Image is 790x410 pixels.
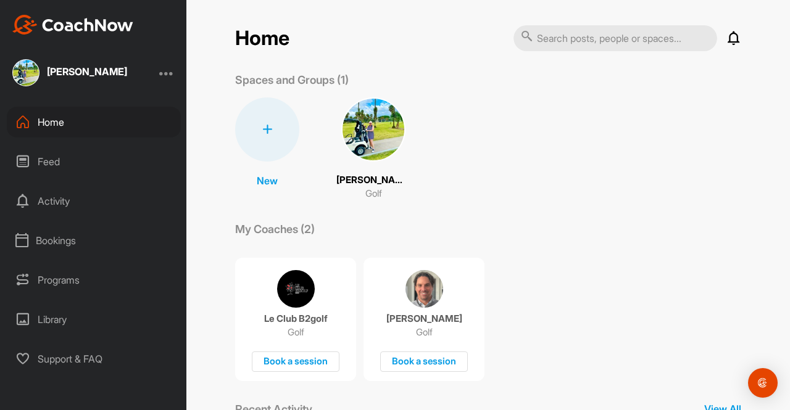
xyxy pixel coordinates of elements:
[288,326,304,338] p: Golf
[252,351,339,372] div: Book a session
[257,173,278,188] p: New
[386,313,462,325] p: [PERSON_NAME]
[7,264,181,295] div: Programs
[235,221,315,237] p: My Coaches (2)
[7,107,181,137] div: Home
[264,313,328,325] p: Le Club B2golf
[336,97,410,201] a: [PERSON_NAME]Golf
[7,146,181,177] div: Feed
[748,368,778,398] div: Open Intercom Messenger
[7,186,181,216] div: Activity
[513,25,717,51] input: Search posts, people or spaces...
[7,304,181,335] div: Library
[380,351,468,372] div: Book a session
[7,225,181,256] div: Bookings
[365,187,382,201] p: Golf
[12,15,133,35] img: CoachNow
[7,343,181,374] div: Support & FAQ
[341,97,405,162] img: square_033847468457a6562281ed107add1db7.jpg
[12,59,39,86] img: square_033847468457a6562281ed107add1db7.jpg
[235,72,349,88] p: Spaces and Groups (1)
[47,67,127,76] div: [PERSON_NAME]
[336,173,410,187] p: [PERSON_NAME]
[416,326,433,338] p: Golf
[235,27,289,51] h2: Home
[277,270,315,308] img: coach avatar
[405,270,443,308] img: coach avatar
